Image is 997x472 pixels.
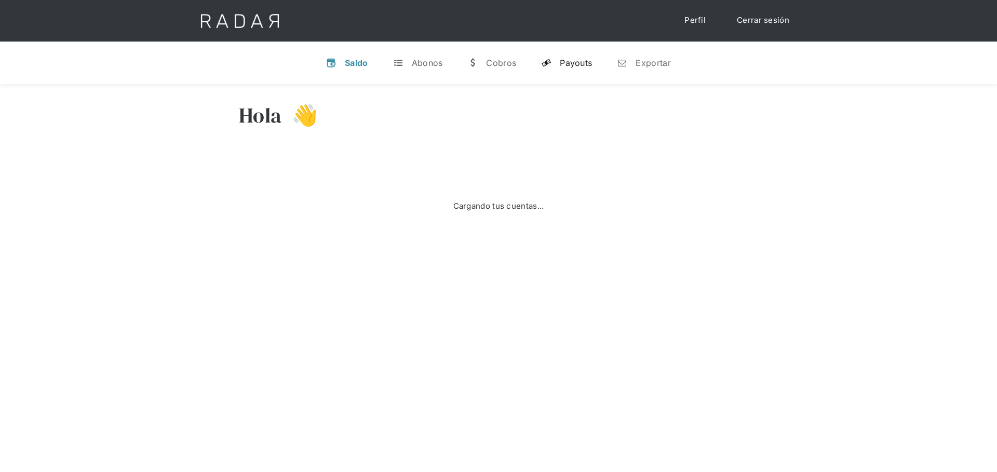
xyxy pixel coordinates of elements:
h3: 👋 [281,102,318,128]
h3: Hola [239,102,281,128]
div: v [326,58,336,68]
div: Exportar [636,58,670,68]
div: y [541,58,551,68]
div: Abonos [412,58,443,68]
a: Cerrar sesión [726,10,800,31]
div: Cargando tus cuentas... [453,200,544,212]
div: n [617,58,627,68]
div: t [393,58,403,68]
div: Payouts [560,58,592,68]
div: w [467,58,478,68]
a: Perfil [674,10,716,31]
div: Cobros [486,58,516,68]
div: Saldo [345,58,368,68]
